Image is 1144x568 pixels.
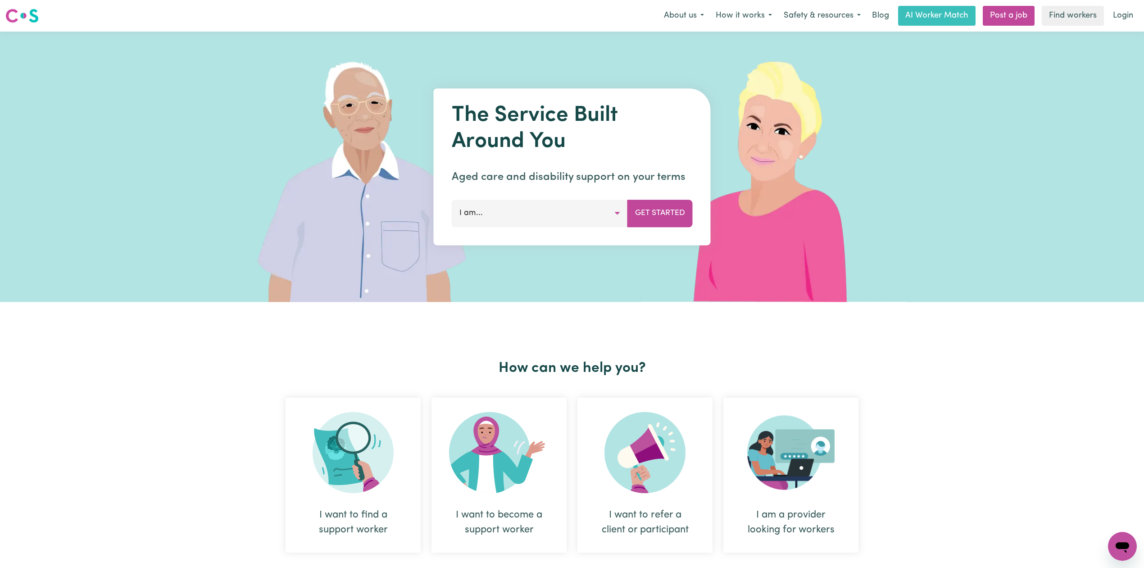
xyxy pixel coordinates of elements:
div: I want to become a support worker [453,508,545,537]
h1: The Service Built Around You [452,103,693,155]
div: I want to become a support worker [431,398,567,553]
iframe: Button to launch messaging window [1108,532,1137,561]
a: AI Worker Match [898,6,976,26]
h2: How can we help you? [280,360,864,377]
a: Blog [867,6,894,26]
button: Safety & resources [778,6,867,25]
img: Become Worker [449,412,549,493]
div: I am a provider looking for workers [723,398,858,553]
a: Login [1108,6,1139,26]
div: I want to find a support worker [307,508,399,537]
div: I want to find a support worker [286,398,421,553]
a: Find workers [1042,6,1104,26]
img: Careseekers logo [5,8,39,24]
div: I want to refer a client or participant [599,508,691,537]
div: I am a provider looking for workers [745,508,837,537]
p: Aged care and disability support on your terms [452,169,693,185]
a: Post a job [983,6,1035,26]
div: I want to refer a client or participant [577,398,713,553]
button: About us [658,6,710,25]
button: I am... [452,200,628,227]
img: Refer [604,412,685,493]
a: Careseekers logo [5,5,39,26]
button: Get Started [627,200,693,227]
button: How it works [710,6,778,25]
img: Provider [747,412,835,493]
img: Search [313,412,394,493]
